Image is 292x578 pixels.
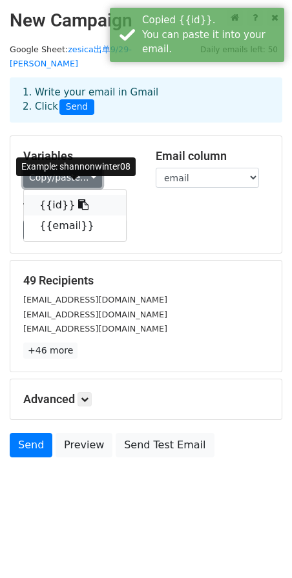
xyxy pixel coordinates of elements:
[10,433,52,457] a: Send
[16,157,136,176] div: Example: shannonwinter08
[10,10,282,32] h2: New Campaign
[23,310,167,319] small: [EMAIL_ADDRESS][DOMAIN_NAME]
[23,274,269,288] h5: 49 Recipients
[116,433,214,457] a: Send Test Email
[56,433,112,457] a: Preview
[24,195,126,215] a: {{id}}
[23,324,167,334] small: [EMAIL_ADDRESS][DOMAIN_NAME]
[227,516,292,578] div: 聊天小组件
[59,99,94,115] span: Send
[23,149,136,163] h5: Variables
[24,215,126,236] a: {{email}}
[10,45,132,69] a: zesica出单9/29-[PERSON_NAME]
[156,149,269,163] h5: Email column
[13,85,279,115] div: 1. Write your email in Gmail 2. Click
[227,516,292,578] iframe: Chat Widget
[142,13,279,57] div: Copied {{id}}. You can paste it into your email.
[23,392,269,406] h5: Advanced
[10,45,132,69] small: Google Sheet:
[23,295,167,304] small: [EMAIL_ADDRESS][DOMAIN_NAME]
[23,343,78,359] a: +46 more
